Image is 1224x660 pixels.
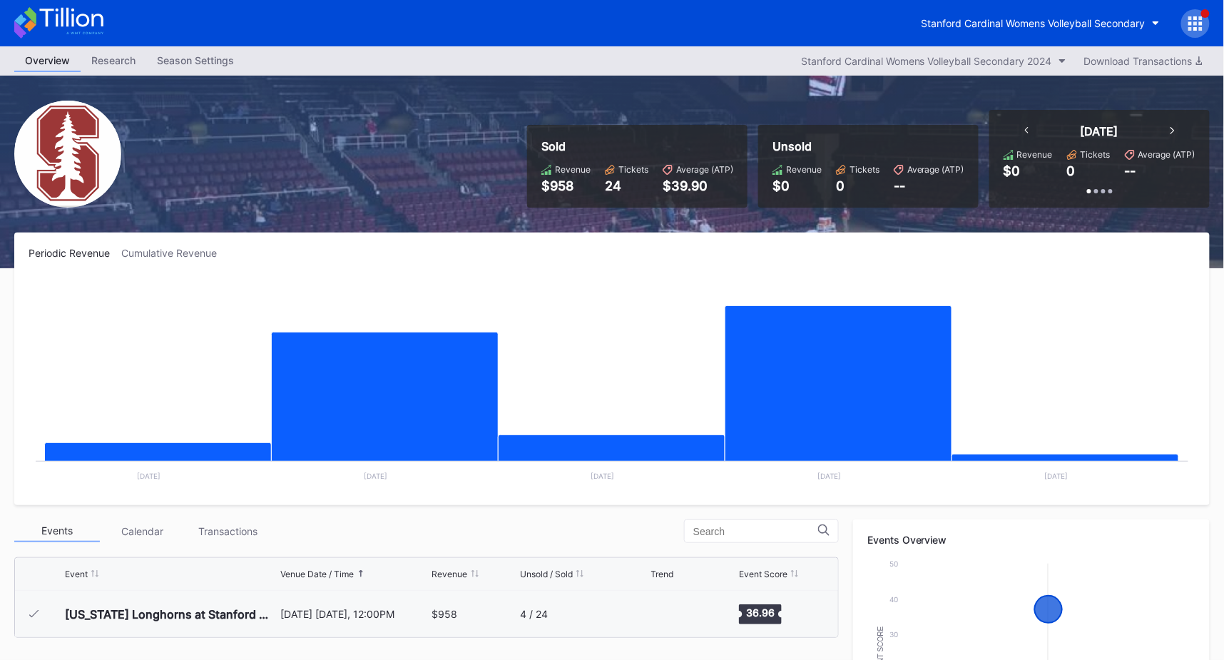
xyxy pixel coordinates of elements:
[65,569,88,579] div: Event
[541,178,591,193] div: $958
[146,50,245,71] div: Season Settings
[801,55,1052,67] div: Stanford Cardinal Womens Volleyball Secondary 2024
[618,164,648,175] div: Tickets
[555,164,591,175] div: Revenue
[651,569,674,579] div: Trend
[280,569,354,579] div: Venue Date / Time
[14,50,81,72] a: Overview
[1084,55,1203,67] div: Download Transactions
[541,139,733,153] div: Sold
[1077,51,1210,71] button: Download Transactions
[794,51,1073,71] button: Stanford Cardinal Womens Volleyball Secondary 2024
[432,569,468,579] div: Revenue
[432,608,458,620] div: $958
[591,472,614,480] text: [DATE]
[1044,472,1068,480] text: [DATE]
[100,520,185,542] div: Calendar
[772,139,964,153] div: Unsold
[739,569,787,579] div: Event Score
[520,608,548,620] div: 4 / 24
[29,247,121,259] div: Periodic Revenue
[81,50,146,72] a: Research
[1138,149,1195,160] div: Average (ATP)
[889,595,898,604] text: 40
[14,101,121,208] img: Stanford_Cardinal_Womens_Volleyball_Secondary.png
[911,10,1171,36] button: Stanford Cardinal Womens Volleyball Secondary
[1017,149,1053,160] div: Revenue
[746,606,775,619] text: 36.96
[81,50,146,71] div: Research
[520,569,573,579] div: Unsold / Sold
[65,607,277,621] div: [US_STATE] Longhorns at Stanford Cardinal Womens Volleyball
[786,164,822,175] div: Revenue
[922,17,1146,29] div: Stanford Cardinal Womens Volleyball Secondary
[1125,163,1136,178] div: --
[894,178,964,193] div: --
[889,630,898,639] text: 30
[850,164,879,175] div: Tickets
[364,472,387,480] text: [DATE]
[772,178,822,193] div: $0
[836,178,879,193] div: 0
[1067,163,1076,178] div: 0
[907,164,964,175] div: Average (ATP)
[1004,163,1021,178] div: $0
[146,50,245,72] a: Season Settings
[1081,149,1111,160] div: Tickets
[1081,124,1118,138] div: [DATE]
[651,596,694,632] svg: Chart title
[817,472,841,480] text: [DATE]
[867,534,1195,546] div: Events Overview
[137,472,160,480] text: [DATE]
[185,520,271,542] div: Transactions
[676,164,733,175] div: Average (ATP)
[29,277,1195,491] svg: Chart title
[663,178,733,193] div: $39.90
[693,526,818,537] input: Search
[280,608,429,620] div: [DATE] [DATE], 12:00PM
[14,520,100,542] div: Events
[121,247,228,259] div: Cumulative Revenue
[889,559,898,568] text: 50
[605,178,648,193] div: 24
